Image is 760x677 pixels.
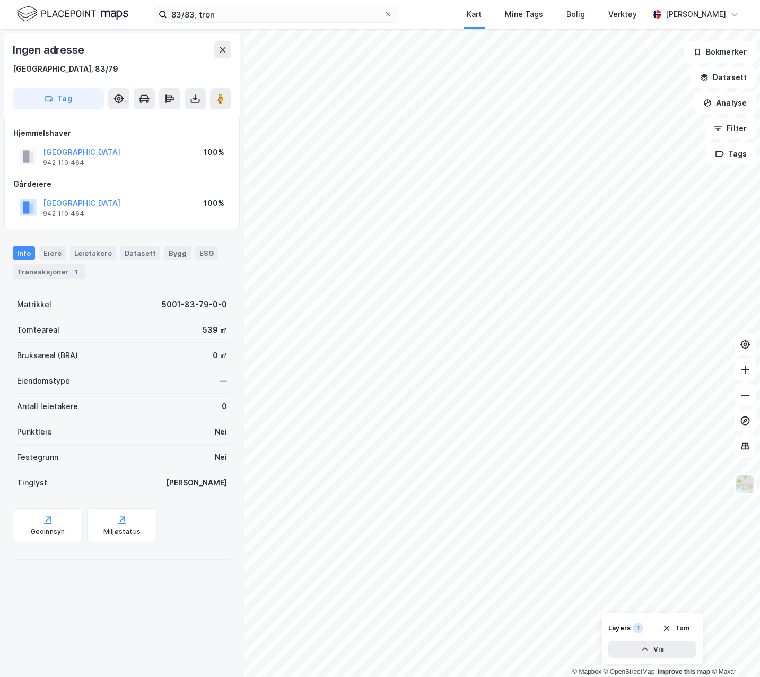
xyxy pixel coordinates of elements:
[43,159,84,167] div: 942 110 464
[17,298,51,311] div: Matrikkel
[17,375,70,387] div: Eiendomstype
[467,8,482,21] div: Kart
[203,324,227,336] div: 539 ㎡
[572,668,601,675] a: Mapbox
[658,668,710,675] a: Improve this map
[17,5,128,23] img: logo.f888ab2527a4732fd821a326f86c7f29.svg
[13,63,118,75] div: [GEOGRAPHIC_DATA], 83/79
[566,8,585,21] div: Bolig
[735,474,755,494] img: Z
[13,41,86,58] div: Ingen adresse
[608,8,637,21] div: Verktøy
[220,375,227,387] div: —
[691,67,756,88] button: Datasett
[31,527,65,536] div: Geoinnsyn
[13,127,231,140] div: Hjemmelshaver
[103,527,141,536] div: Miljøstatus
[705,118,756,139] button: Filter
[17,400,78,413] div: Antall leietakere
[222,400,227,413] div: 0
[17,324,59,336] div: Tomteareal
[166,476,227,489] div: [PERSON_NAME]
[604,668,655,675] a: OpenStreetMap
[70,246,116,260] div: Leietakere
[505,8,543,21] div: Mine Tags
[666,8,726,21] div: [PERSON_NAME]
[215,451,227,464] div: Nei
[707,626,760,677] div: Kontrollprogram for chat
[71,266,81,277] div: 1
[684,41,756,63] button: Bokmerker
[164,246,191,260] div: Bygg
[120,246,160,260] div: Datasett
[167,6,384,22] input: Søk på adresse, matrikkel, gårdeiere, leietakere eller personer
[39,246,66,260] div: Eiere
[204,197,224,210] div: 100%
[215,426,227,438] div: Nei
[13,88,104,109] button: Tag
[17,476,47,489] div: Tinglyst
[17,451,58,464] div: Festegrunn
[17,349,78,362] div: Bruksareal (BRA)
[707,626,760,677] iframe: Chat Widget
[608,624,631,632] div: Layers
[694,92,756,114] button: Analyse
[213,349,227,362] div: 0 ㎡
[195,246,218,260] div: ESG
[17,426,52,438] div: Punktleie
[13,246,35,260] div: Info
[706,143,756,164] button: Tags
[608,641,696,658] button: Vis
[656,620,696,637] button: Tøm
[204,146,224,159] div: 100%
[43,210,84,218] div: 942 110 464
[162,298,227,311] div: 5001-83-79-0-0
[13,178,231,190] div: Gårdeiere
[633,623,643,633] div: 1
[13,264,85,279] div: Transaksjoner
